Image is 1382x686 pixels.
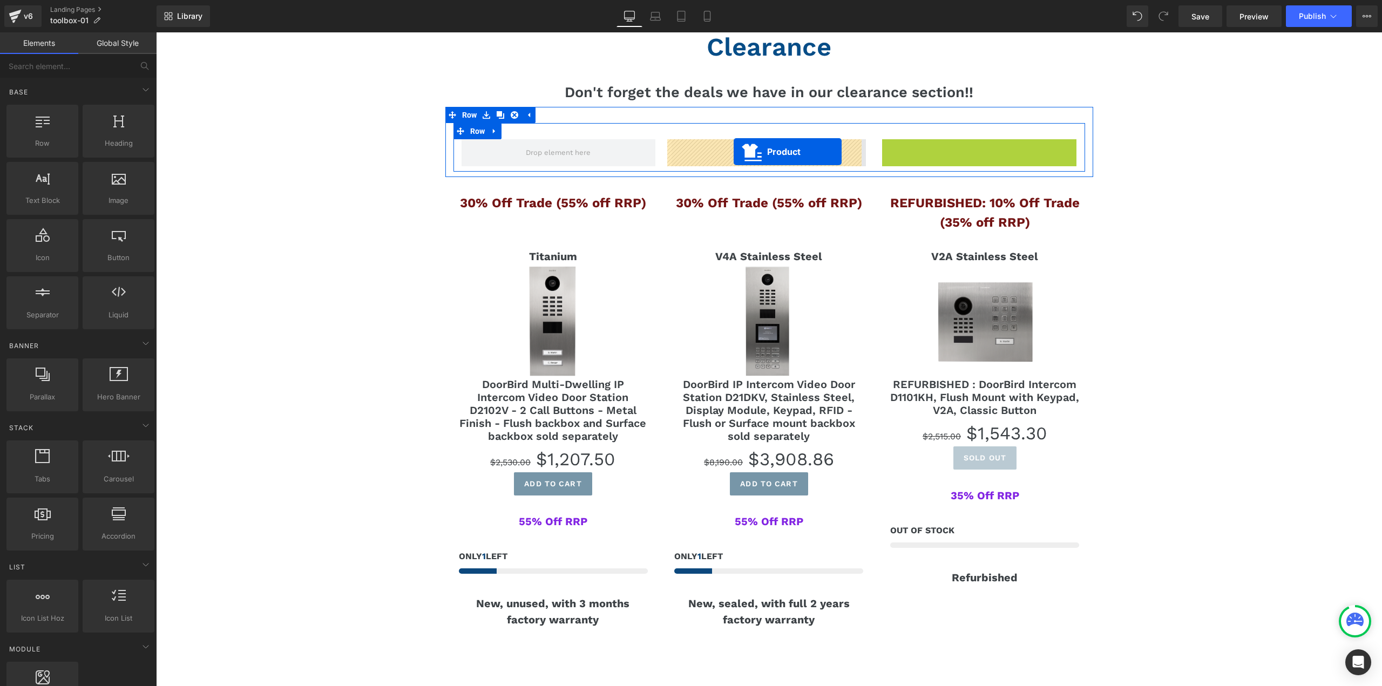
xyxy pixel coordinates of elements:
[334,425,375,435] span: $2,530.00
[50,16,89,25] span: toolbox-01
[78,32,157,54] a: Global Style
[320,565,473,594] strong: New, unused, with 3 months factory warranty
[303,74,324,91] span: Row
[303,518,492,531] div: ONLY LEFT
[380,413,459,440] span: $1,207.50
[303,345,492,410] a: DoorBird Multi-Dwelling IP Intercom Video Door Station D2102V - 2 Call Buttons - Metal Finish - F...
[642,5,668,27] a: Laptop
[331,91,345,107] a: Expand / Collapse
[351,74,365,91] a: Remove Row
[1127,5,1148,27] button: Undo
[86,252,151,263] span: Button
[1191,11,1209,22] span: Save
[1153,5,1174,27] button: Redo
[1299,12,1326,21] span: Publish
[86,613,151,624] span: Icon List
[518,345,707,410] a: DoorBird IP Intercom Video Door Station D21DKV, Stainless Steel, Display Module, Keypad, RFID - F...
[541,519,545,529] span: 1
[4,5,42,27] a: v6
[326,519,330,529] span: 1
[1286,5,1352,27] button: Publish
[617,5,642,27] a: Desktop
[297,51,929,69] h1: Don't forget the deals we have in our clearance section!!
[10,309,75,321] span: Separator
[10,531,75,542] span: Pricing
[775,218,882,230] strong: V2A Stainless Steel
[86,138,151,149] span: Heading
[734,163,924,198] span: REFURBISHED: 10% Off Trade (35% off RRP)
[559,218,666,230] b: V4A Stainless Steel
[22,9,35,23] div: v6
[796,539,862,552] span: Refurbished
[734,492,923,505] div: OUT OF STOCK
[8,644,42,654] span: Module
[592,413,678,440] span: $3,908.86
[10,613,75,624] span: Icon List Hoz
[358,440,436,463] button: Add To Cart
[8,562,26,572] span: List
[532,565,694,594] strong: New, sealed, with full 2 years factory warranty
[797,414,861,437] button: Sold Out
[304,163,490,178] strong: 30% Off Trade (55% off RRP)
[373,218,421,230] strong: Titanium
[556,232,669,345] img: DoorBird IP Intercom Video Door Station D21DKV, Stainless Steel, Display Module, Keypad, RFID - F...
[368,447,425,456] span: Add To Cart
[157,5,210,27] a: New Library
[8,423,35,433] span: Stack
[86,195,151,206] span: Image
[772,232,885,345] img: REFURBISHED : DoorBird Intercom D1101KH, Flush Mount with Keypad, V2A, Classic Button
[10,252,75,263] span: Icon
[1345,649,1371,675] div: Open Intercom Messenger
[1239,11,1269,22] span: Preview
[311,91,332,107] span: Row
[810,388,891,415] span: $1,543.30
[365,74,380,91] a: Expand / Collapse
[795,457,863,470] span: 35% Off RRP
[10,138,75,149] span: Row
[767,399,805,409] span: $2,515.00
[548,425,587,435] span: $8,190.00
[584,447,641,456] span: Add To Cart
[50,5,157,14] a: Landing Pages
[86,531,151,542] span: Accordion
[86,309,151,321] span: Liquid
[10,473,75,485] span: Tabs
[363,483,431,495] span: 55% Off RRP
[341,232,454,345] img: DoorBird Multi-Dwelling IP Intercom Video Door Station D2102V - 2 Call Buttons - Metal Finish - F...
[574,440,652,463] button: Add To Cart
[10,195,75,206] span: Text Block
[177,11,202,21] span: Library
[668,5,694,27] a: Tablet
[518,518,707,531] div: ONLY LEFT
[86,391,151,403] span: Hero Banner
[86,473,151,485] span: Carousel
[337,74,351,91] a: Clone Row
[10,391,75,403] span: Parallax
[808,421,850,430] span: Sold Out
[8,341,40,351] span: Banner
[1356,5,1378,27] button: More
[1227,5,1282,27] a: Preview
[694,5,720,27] a: Mobile
[579,483,647,495] span: 55% Off RRP
[323,74,337,91] a: Save row
[520,163,706,178] strong: 30% Off Trade (55% off RRP)
[734,345,923,384] a: REFURBISHED : DoorBird Intercom D1101KH, Flush Mount with Keypad, V2A, Classic Button
[8,87,29,97] span: Base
